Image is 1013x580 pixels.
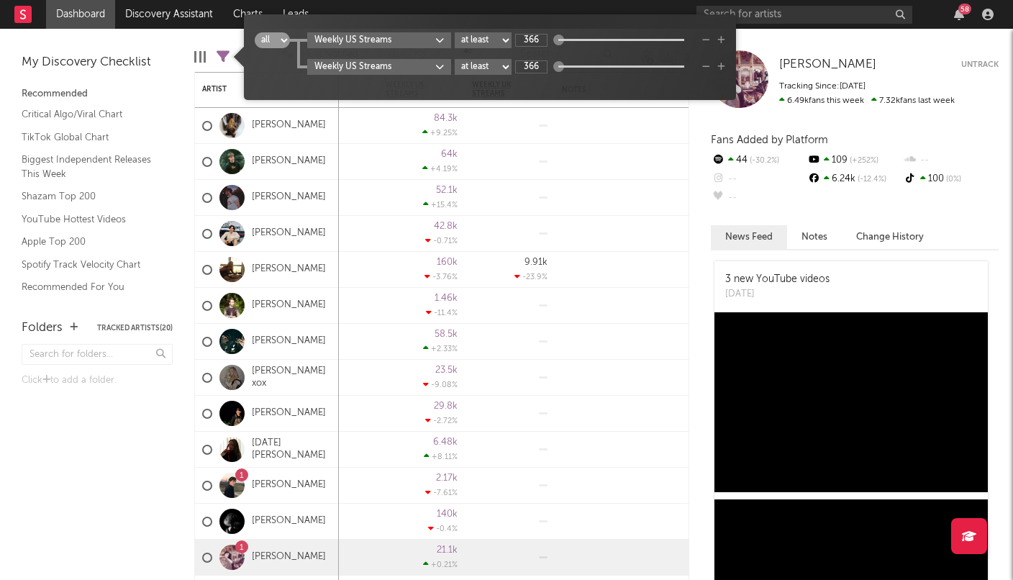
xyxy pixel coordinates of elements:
span: 6.49k fans this week [779,96,864,105]
div: +2.33 % [423,344,458,353]
a: [PERSON_NAME] [252,191,326,204]
div: 64k [441,150,458,159]
div: -9.08 % [423,380,458,389]
div: 109 [807,151,902,170]
div: -23.9 % [514,272,548,281]
div: +9.25 % [422,128,458,137]
span: -12.4 % [855,176,886,183]
div: -2.72 % [425,416,458,425]
a: [DATE][PERSON_NAME] [252,438,332,462]
div: Folders [22,320,63,337]
div: 52.1k [436,186,458,195]
div: Recommended [22,86,173,103]
div: -3.76 % [424,272,458,281]
button: Tracked Artists(20) [97,325,173,332]
div: 58.5k [435,330,458,339]
div: 2.17k [436,473,458,483]
a: [PERSON_NAME] [252,335,326,348]
input: Search for artists [696,6,912,24]
a: [PERSON_NAME] [252,227,326,240]
div: Click to add a folder. [22,372,173,389]
a: [PERSON_NAME] [252,263,326,276]
div: Weekly US Streams [314,34,435,47]
button: Untrack [961,58,999,72]
span: Tracking Since: [DATE] [779,82,866,91]
div: -- [711,170,807,189]
div: 84.3k [434,114,458,123]
input: Search for folders... [22,344,173,365]
a: Shazam Top 200 [22,189,158,204]
button: 58 [954,9,964,20]
span: +252 % [848,157,878,165]
a: YouTube Hottest Videos [22,212,158,227]
a: Apple Top 200 [22,234,158,250]
div: -- [711,189,807,207]
div: 9.91k [524,258,548,267]
div: Filters(19 of 20) [217,36,230,78]
div: Weekly US Streams [314,60,435,73]
a: Spotify Track Velocity Chart [22,257,158,273]
a: Critical Algo/Viral Chart [22,107,158,122]
a: Recommended For You [22,279,158,295]
div: A&R Pipeline [240,36,253,78]
span: 0 % [944,176,961,183]
div: 29.8k [434,402,458,411]
div: 42.8k [434,222,458,231]
a: [PERSON_NAME] [252,479,326,491]
button: News Feed [711,225,787,249]
div: +0.21 % [423,560,458,569]
span: 7.32k fans last week [779,96,955,105]
div: -11.4 % [426,308,458,317]
div: 6.24k [807,170,902,189]
span: -30.2 % [748,157,779,165]
div: +8.11 % [424,452,458,461]
div: 140k [437,509,458,519]
div: 23.5k [435,366,458,375]
div: -0.4 % [428,524,458,533]
div: My Discovery Checklist [22,54,173,71]
div: -7.61 % [425,488,458,497]
a: [PERSON_NAME] [252,407,326,420]
button: Notes [787,225,842,249]
a: [PERSON_NAME] [252,515,326,527]
a: [PERSON_NAME] xox [252,366,332,390]
div: 1.46k [435,294,458,303]
div: Edit Columns [194,36,206,78]
div: 58 [958,4,971,14]
span: [PERSON_NAME] [779,58,876,71]
span: Fans Added by Platform [711,135,828,145]
div: 21.1k [437,545,458,555]
button: Change History [842,225,938,249]
div: 100 [903,170,999,189]
a: [PERSON_NAME] [252,119,326,132]
div: [DATE] [725,287,830,302]
div: +15.4 % [423,200,458,209]
a: [PERSON_NAME] [252,551,326,563]
a: [PERSON_NAME] [252,155,326,168]
div: 3 new YouTube videos [725,272,830,287]
a: [PERSON_NAME] [779,58,876,72]
a: Biggest Independent Releases This Week [22,152,158,181]
div: -0.71 % [425,236,458,245]
a: TikTok Global Chart [22,130,158,145]
div: 6.48k [433,438,458,447]
div: +4.19 % [422,164,458,173]
div: -- [903,151,999,170]
div: 44 [711,151,807,170]
div: 160k [437,258,458,267]
a: [PERSON_NAME] [252,299,326,312]
div: Artist [202,85,310,94]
